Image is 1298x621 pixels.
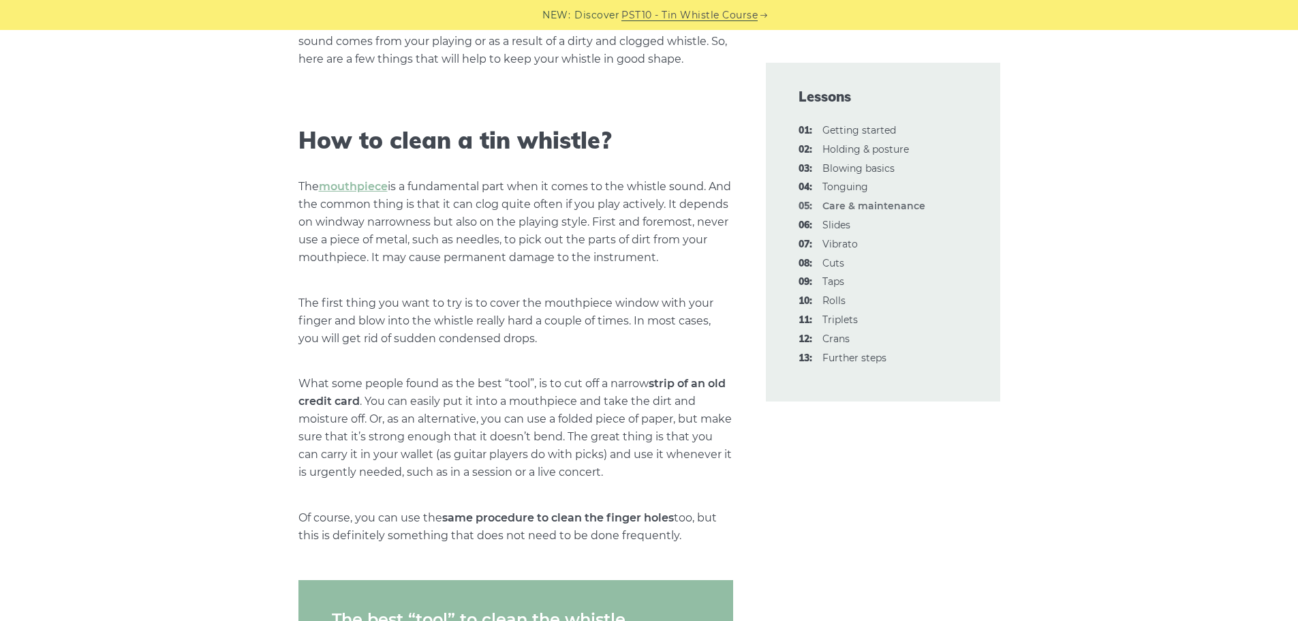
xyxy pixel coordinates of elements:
[822,143,909,155] a: 02:Holding & posture
[298,509,733,545] p: Of course, you can use the too, but this is definitely something that does not need to be done fr...
[799,350,812,367] span: 13:
[799,179,812,196] span: 04:
[799,142,812,158] span: 02:
[799,256,812,272] span: 08:
[799,161,812,177] span: 03:
[542,7,570,23] span: NEW:
[799,123,812,139] span: 01:
[799,331,812,348] span: 12:
[822,238,858,250] a: 07:Vibrato
[442,511,674,524] strong: same procedure to clean the finger holes
[799,237,812,253] span: 07:
[822,257,844,269] a: 08:Cuts
[799,274,812,290] span: 09:
[822,314,858,326] a: 11:Triplets
[822,219,850,231] a: 06:Slides
[799,198,812,215] span: 05:
[621,7,758,23] a: PST10 - Tin Whistle Course
[822,162,895,175] a: 03:Blowing basics
[822,294,846,307] a: 10:Rolls
[822,124,896,136] a: 01:Getting started
[298,375,733,481] p: What some people found as the best “tool”, is to cut off a narrow . You can easily put it into a ...
[799,87,968,106] span: Lessons
[822,200,925,212] strong: Care & maintenance
[822,352,886,364] a: 13:Further steps
[799,293,812,309] span: 10:
[822,275,844,288] a: 09:Taps
[298,178,733,267] p: The is a fundamental part when it comes to the whistle sound. And the common thing is that it can...
[799,312,812,329] span: 11:
[799,217,812,234] span: 06:
[298,127,733,155] h2: How to clean a tin whistle?
[822,333,850,345] a: 12:Crans
[298,294,733,348] p: The first thing you want to try is to cover the mouthpiece window with your finger and blow into ...
[574,7,619,23] span: Discover
[319,180,388,193] a: mouthpiece
[822,181,868,193] a: 04:Tonguing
